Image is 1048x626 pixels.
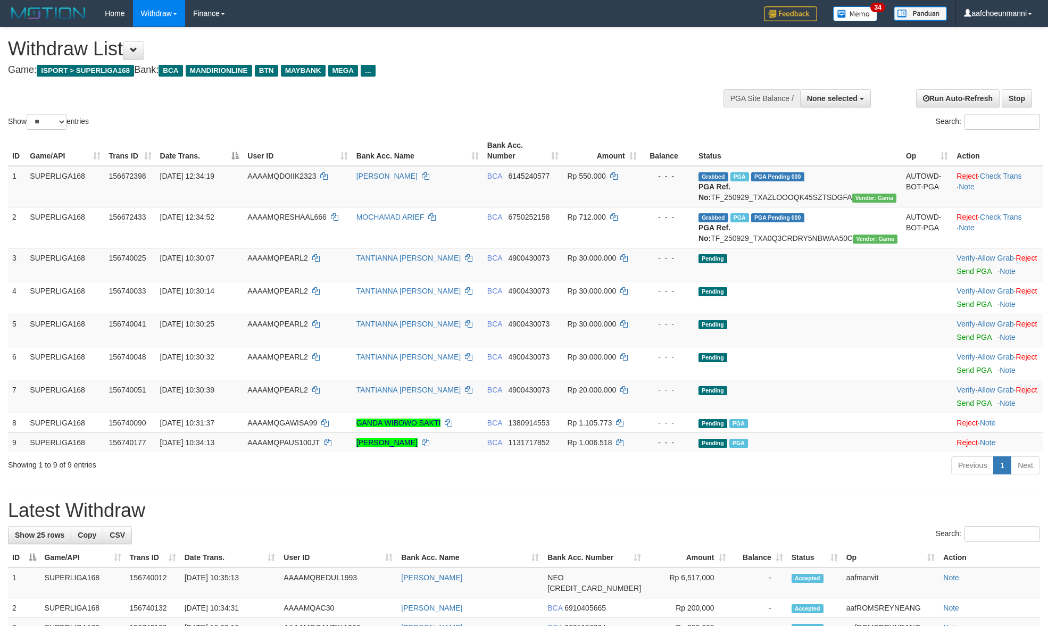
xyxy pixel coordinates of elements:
td: · · [952,207,1043,248]
td: Rp 200,000 [645,598,730,618]
th: Game/API: activate to sort column ascending [26,136,104,166]
span: BCA [487,419,502,427]
span: Copy 1131717852 to clipboard [509,438,550,447]
span: Marked by aafsoycanthlai [730,213,749,222]
th: Action [952,136,1043,166]
span: Show 25 rows [15,531,64,539]
span: Vendor URL: https://trx31.1velocity.biz [853,235,897,244]
img: MOTION_logo.png [8,5,89,21]
span: Copy 4900430073 to clipboard [509,287,550,295]
span: Rp 1.105.773 [567,419,612,427]
span: Rp 30.000.000 [567,320,616,328]
td: · · [952,281,1043,314]
td: · · [952,166,1043,207]
td: SUPERLIGA168 [40,598,126,618]
td: SUPERLIGA168 [26,413,104,432]
span: Marked by aafsoumeymey [729,419,748,428]
h1: Latest Withdraw [8,500,1040,521]
span: Copy 4900430073 to clipboard [509,254,550,262]
a: Reject [956,438,978,447]
div: - - - [645,212,690,222]
a: Run Auto-Refresh [916,89,1000,107]
td: - [730,598,787,618]
td: 1 [8,166,26,207]
span: BCA [159,65,182,77]
input: Search: [964,526,1040,542]
span: MANDIRIONLINE [186,65,252,77]
td: 5 [8,314,26,347]
th: Balance [641,136,694,166]
th: Date Trans.: activate to sort column descending [156,136,244,166]
span: AAAAMQPEARL2 [247,287,308,295]
span: NEO [547,573,563,582]
td: TF_250929_TXA0Q3CRDRY5NBWAA50C [694,207,902,248]
a: [PERSON_NAME] [356,172,418,180]
span: 156672433 [109,213,146,221]
a: Reject [1016,287,1037,295]
th: Op: activate to sort column ascending [842,548,939,567]
td: 6 [8,347,26,380]
td: 2 [8,598,40,618]
span: · [977,320,1016,328]
span: [DATE] 10:30:32 [160,353,214,361]
span: Vendor URL: https://trx31.1velocity.biz [852,194,897,203]
span: 156740033 [109,287,146,295]
td: 2 [8,207,26,248]
a: Verify [956,386,975,394]
span: BCA [487,213,502,221]
span: BCA [487,386,502,394]
span: AAAAMQGAWISA99 [247,419,317,427]
a: TANTIANNA [PERSON_NAME] [356,254,461,262]
span: Rp 30.000.000 [567,254,616,262]
span: [DATE] 10:30:39 [160,386,214,394]
div: - - - [645,319,690,329]
span: 34 [870,3,885,12]
span: AAAAMQDOIIK2323 [247,172,316,180]
td: · [952,432,1043,452]
td: 9 [8,432,26,452]
td: AUTOWD-BOT-PGA [902,207,952,248]
td: SUPERLIGA168 [40,567,126,598]
span: 156740025 [109,254,146,262]
span: 156740051 [109,386,146,394]
span: Rp 712.000 [567,213,605,221]
th: ID: activate to sort column descending [8,548,40,567]
img: Feedback.jpg [764,6,817,21]
td: AAAAMQAC30 [279,598,397,618]
a: GANDA WIBOWO SAKTI [356,419,441,427]
th: Trans ID: activate to sort column ascending [105,136,156,166]
h4: Game: Bank: [8,65,688,76]
a: Note [943,573,959,582]
a: Show 25 rows [8,526,71,544]
td: [DATE] 10:35:13 [180,567,280,598]
span: Copy 4900430073 to clipboard [509,353,550,361]
span: MAYBANK [281,65,326,77]
a: Check Trans [980,172,1022,180]
a: Note [1000,366,1016,374]
span: Copy 4900430073 to clipboard [509,320,550,328]
a: TANTIANNA [PERSON_NAME] [356,320,461,328]
a: TANTIANNA [PERSON_NAME] [356,353,461,361]
a: Allow Grab [977,353,1013,361]
td: aafROMSREYNEANG [842,598,939,618]
th: Amount: activate to sort column ascending [645,548,730,567]
a: Reject [956,419,978,427]
span: Copy 4900430073 to clipboard [509,386,550,394]
a: Reject [956,213,978,221]
a: MOCHAMAD ARIEF [356,213,425,221]
td: SUPERLIGA168 [26,166,104,207]
label: Search: [936,114,1040,130]
span: Accepted [792,574,824,583]
a: Reject [956,172,978,180]
span: AAAAMQPEARL2 [247,320,308,328]
td: SUPERLIGA168 [26,347,104,380]
span: BCA [487,172,502,180]
a: Send PGA [956,300,991,308]
span: AAAAMQRESHAAL666 [247,213,327,221]
span: Rp 20.000.000 [567,386,616,394]
th: Balance: activate to sort column ascending [730,548,787,567]
th: User ID: activate to sort column ascending [243,136,352,166]
td: Rp 6,517,000 [645,567,730,598]
div: - - - [645,171,690,181]
th: Bank Acc. Name: activate to sort column ascending [352,136,483,166]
